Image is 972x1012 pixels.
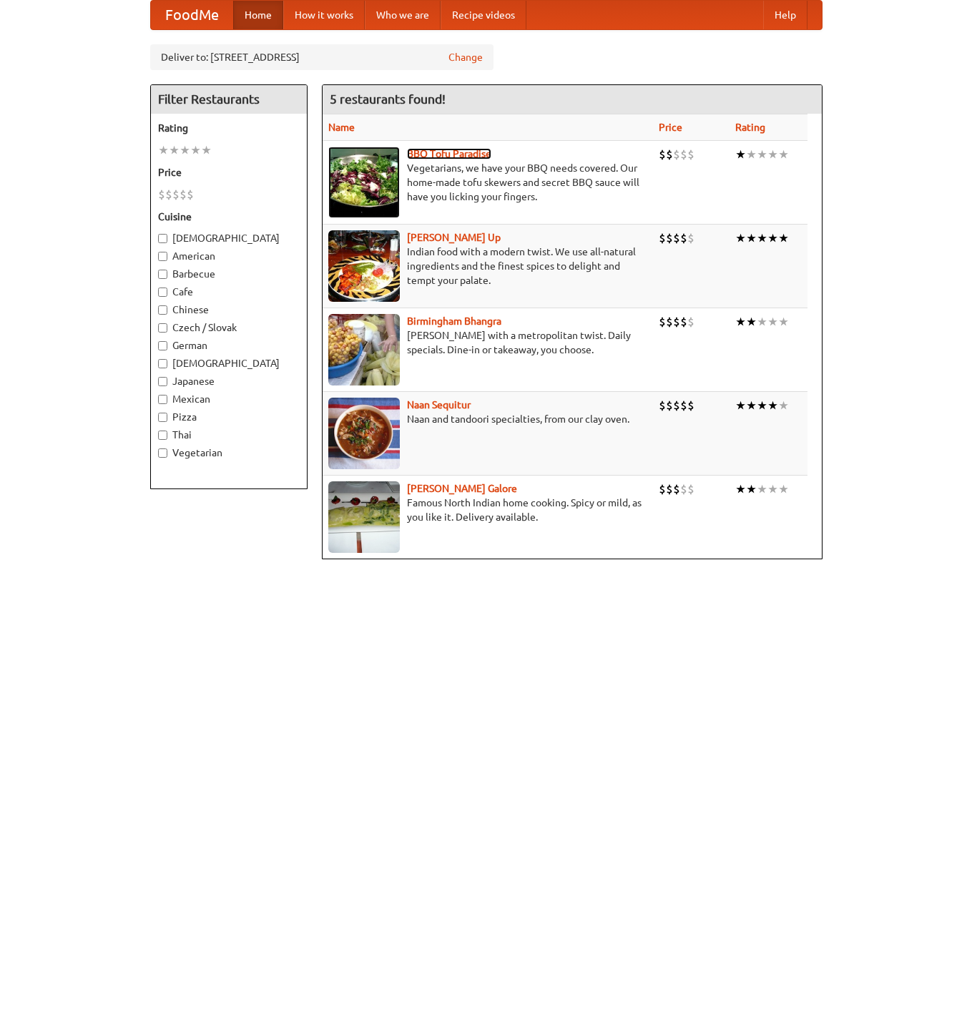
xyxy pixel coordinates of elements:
[233,1,283,29] a: Home
[158,252,167,261] input: American
[659,230,666,246] li: $
[407,148,491,159] a: BBQ Tofu Paradise
[151,85,307,114] h4: Filter Restaurants
[158,377,167,386] input: Japanese
[165,187,172,202] li: $
[687,398,694,413] li: $
[158,270,167,279] input: Barbecue
[328,314,400,385] img: bhangra.jpg
[158,338,300,353] label: German
[158,446,300,460] label: Vegetarian
[158,210,300,224] h5: Cuisine
[407,399,471,411] a: Naan Sequitur
[158,303,300,317] label: Chinese
[735,481,746,497] li: ★
[158,165,300,180] h5: Price
[328,245,648,288] p: Indian food with a modern twist. We use all-natural ingredients and the finest spices to delight ...
[158,410,300,424] label: Pizza
[407,483,517,494] a: [PERSON_NAME] Galore
[158,359,167,368] input: [DEMOGRAPHIC_DATA]
[328,412,648,426] p: Naan and tandoori specialties, from our clay oven.
[746,147,757,162] li: ★
[328,230,400,302] img: curryup.jpg
[158,231,300,245] label: [DEMOGRAPHIC_DATA]
[757,230,767,246] li: ★
[180,187,187,202] li: $
[158,356,300,370] label: [DEMOGRAPHIC_DATA]
[673,398,680,413] li: $
[673,314,680,330] li: $
[767,230,778,246] li: ★
[172,187,180,202] li: $
[158,121,300,135] h5: Rating
[659,147,666,162] li: $
[746,314,757,330] li: ★
[328,481,400,553] img: currygalore.jpg
[767,398,778,413] li: ★
[778,481,789,497] li: ★
[330,92,446,106] ng-pluralize: 5 restaurants found!
[666,398,673,413] li: $
[687,230,694,246] li: $
[659,314,666,330] li: $
[158,395,167,404] input: Mexican
[158,323,167,333] input: Czech / Slovak
[150,44,494,70] div: Deliver to: [STREET_ADDRESS]
[767,314,778,330] li: ★
[201,142,212,158] li: ★
[158,285,300,299] label: Cafe
[158,249,300,263] label: American
[735,147,746,162] li: ★
[778,398,789,413] li: ★
[158,320,300,335] label: Czech / Slovak
[407,315,501,327] a: Birmingham Bhangra
[763,1,807,29] a: Help
[190,142,201,158] li: ★
[328,122,355,133] a: Name
[158,392,300,406] label: Mexican
[687,147,694,162] li: $
[735,398,746,413] li: ★
[735,122,765,133] a: Rating
[328,147,400,218] img: tofuparadise.jpg
[158,305,167,315] input: Chinese
[666,314,673,330] li: $
[659,398,666,413] li: $
[158,413,167,422] input: Pizza
[687,314,694,330] li: $
[283,1,365,29] a: How it works
[180,142,190,158] li: ★
[328,328,648,357] p: [PERSON_NAME] with a metropolitan twist. Daily specials. Dine-in or takeaway, you choose.
[407,232,501,243] a: [PERSON_NAME] Up
[158,431,167,440] input: Thai
[158,142,169,158] li: ★
[680,230,687,246] li: $
[365,1,441,29] a: Who we are
[687,481,694,497] li: $
[746,398,757,413] li: ★
[673,230,680,246] li: $
[659,481,666,497] li: $
[441,1,526,29] a: Recipe videos
[680,147,687,162] li: $
[735,314,746,330] li: ★
[778,147,789,162] li: ★
[158,234,167,243] input: [DEMOGRAPHIC_DATA]
[151,1,233,29] a: FoodMe
[158,341,167,350] input: German
[673,481,680,497] li: $
[680,481,687,497] li: $
[757,398,767,413] li: ★
[746,481,757,497] li: ★
[680,314,687,330] li: $
[778,314,789,330] li: ★
[757,147,767,162] li: ★
[158,267,300,281] label: Barbecue
[767,147,778,162] li: ★
[757,481,767,497] li: ★
[673,147,680,162] li: $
